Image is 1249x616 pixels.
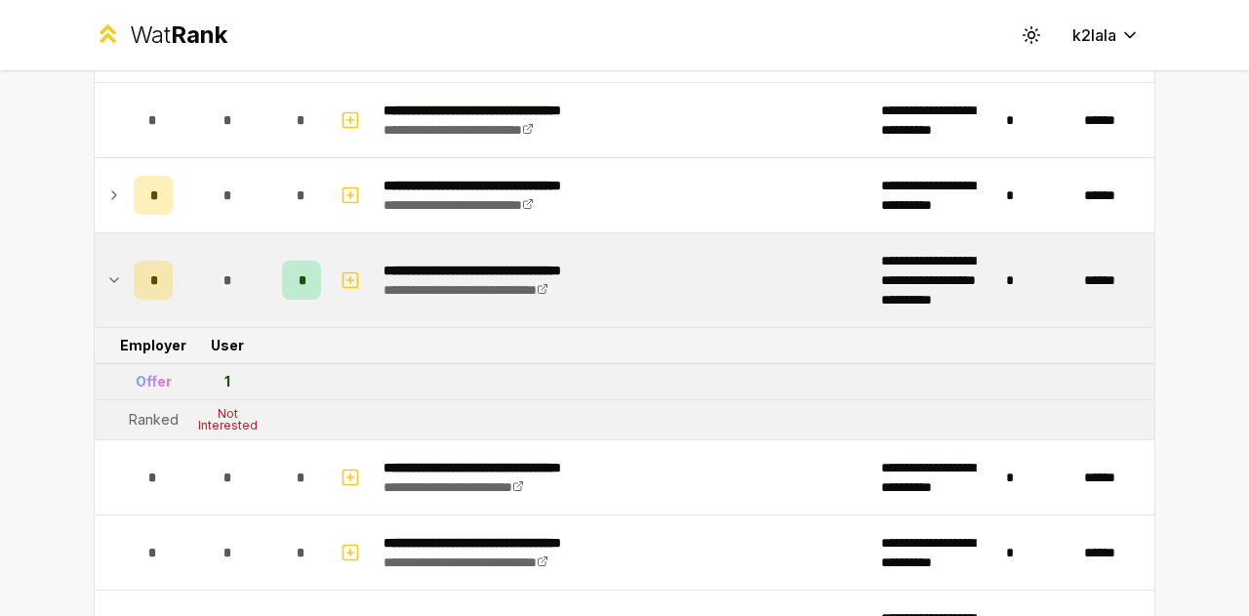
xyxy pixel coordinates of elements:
div: Wat [130,20,227,51]
div: Ranked [129,410,179,430]
button: k2lala [1057,18,1155,53]
td: User [181,328,274,363]
div: 1 [224,372,230,391]
div: Offer [136,372,172,391]
span: Rank [171,21,227,49]
div: Not Interested [188,408,266,431]
a: WatRank [94,20,227,51]
span: k2lala [1072,23,1116,47]
td: Employer [126,328,181,363]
